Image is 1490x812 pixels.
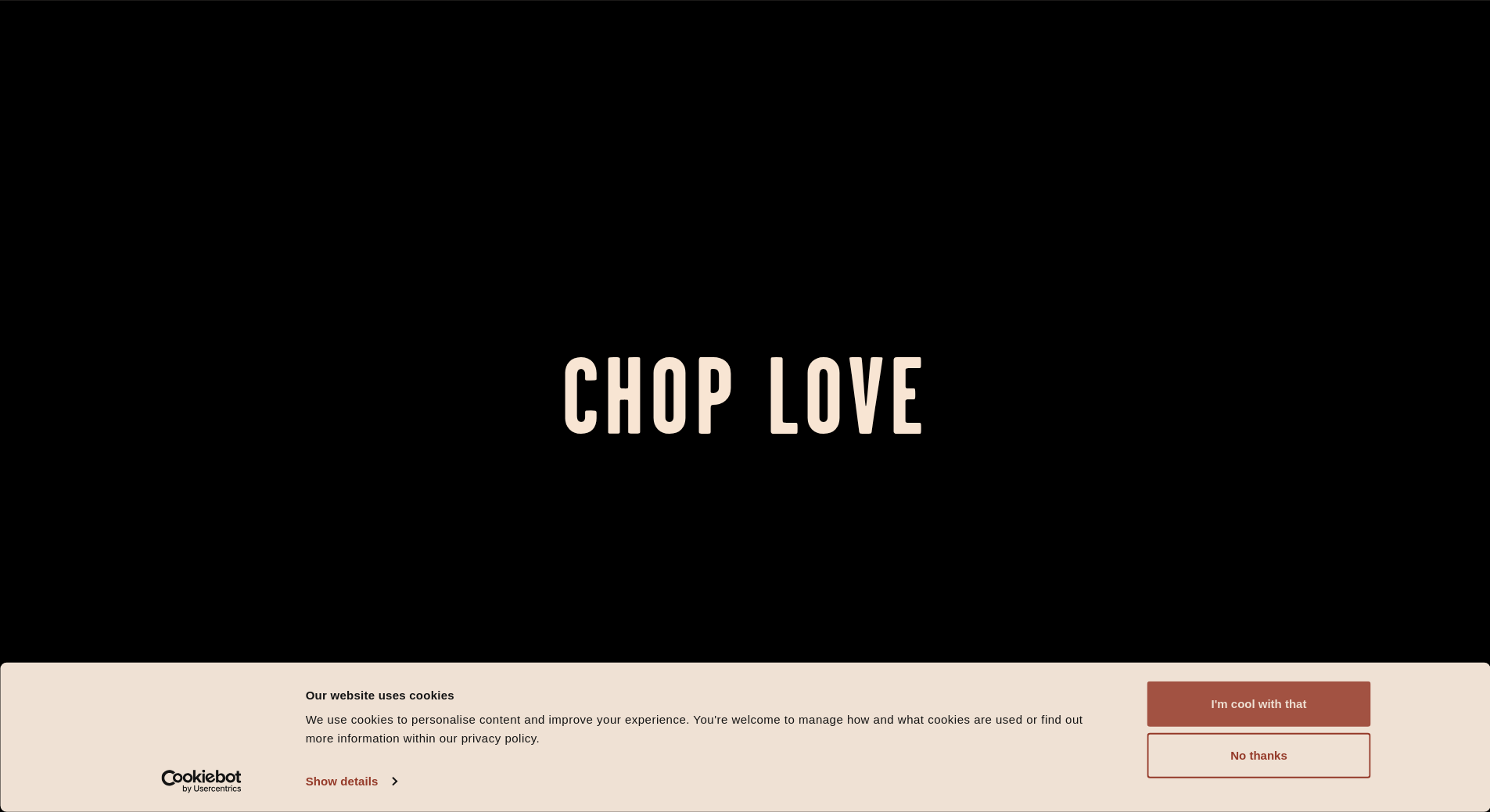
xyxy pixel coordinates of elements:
div: We use cookies to personalise content and improve your experience. You're welcome to manage how a... [306,710,1112,748]
a: Show details [306,770,397,793]
button: I'm cool with that [1147,681,1371,727]
a: Usercentrics Cookiebot - opens in a new window [133,770,270,793]
div: Our website uses cookies [306,685,1112,704]
button: No thanks [1147,733,1371,778]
